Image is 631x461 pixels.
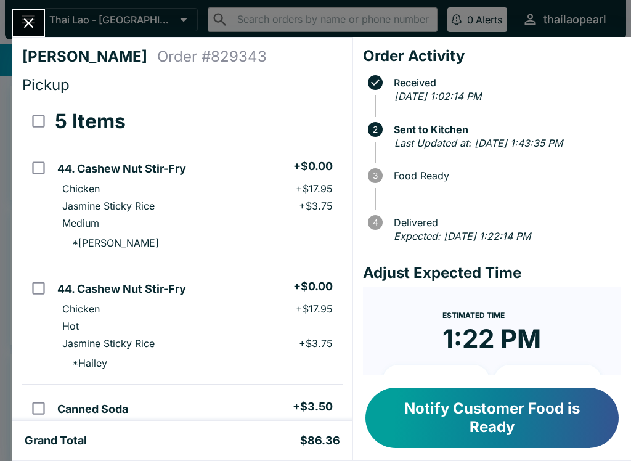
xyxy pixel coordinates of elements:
h5: $86.36 [300,433,340,448]
h5: Grand Total [25,433,87,448]
time: 1:22 PM [442,323,541,355]
h5: Canned Soda [57,402,128,417]
button: + 20 [494,365,601,396]
p: * Hailey [62,357,107,369]
h4: Order Activity [363,47,621,65]
h4: Order # 829343 [157,47,267,66]
button: + 10 [383,365,490,396]
em: [DATE] 1:02:14 PM [394,90,481,102]
h5: + $3.50 [293,399,333,414]
p: * [PERSON_NAME] [62,237,159,249]
p: + $17.95 [296,182,333,195]
h4: Adjust Expected Time [363,264,621,282]
p: Jasmine Sticky Rice [62,337,155,349]
span: Sent to Kitchen [388,124,621,135]
h5: 44. Cashew Nut Stir-Fry [57,282,186,296]
span: Pickup [22,76,70,94]
em: Last Updated at: [DATE] 1:43:35 PM [394,137,563,149]
span: Food Ready [388,170,621,181]
h4: [PERSON_NAME] [22,47,157,66]
p: + $17.95 [296,303,333,315]
p: Chicken [62,303,100,315]
h3: 5 Items [55,109,126,134]
span: Estimated Time [442,311,505,320]
span: Received [388,77,621,88]
h5: + $0.00 [293,159,333,174]
text: 4 [372,218,378,227]
p: Medium [62,217,99,229]
button: Close [13,10,44,36]
p: + $3.75 [299,337,333,349]
text: 3 [373,171,378,181]
p: Hot [62,320,79,332]
button: Notify Customer Food is Ready [365,388,619,448]
text: 2 [373,124,378,134]
p: + $3.75 [299,200,333,212]
h5: + $0.00 [293,279,333,294]
h5: 44. Cashew Nut Stir-Fry [57,161,186,176]
p: Jasmine Sticky Rice [62,200,155,212]
p: Chicken [62,182,100,195]
span: Delivered [388,217,621,228]
em: Expected: [DATE] 1:22:14 PM [394,230,531,242]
